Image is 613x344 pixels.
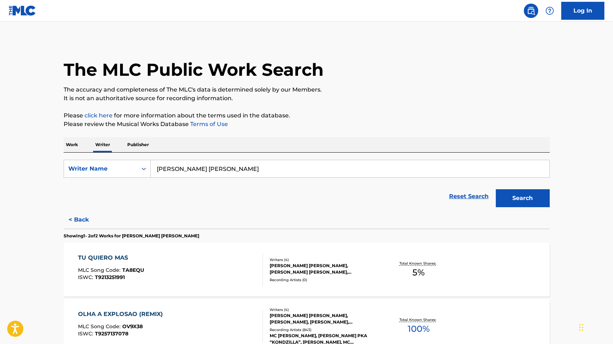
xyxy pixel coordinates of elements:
[545,6,554,15] img: help
[78,254,144,262] div: TU QUIERO MAS
[64,111,550,120] p: Please for more information about the terms used in the database.
[64,233,199,239] p: Showing 1 - 2 of 2 Works for [PERSON_NAME] [PERSON_NAME]
[270,262,378,275] div: [PERSON_NAME] [PERSON_NAME], [PERSON_NAME] [PERSON_NAME], [PERSON_NAME]
[64,160,550,211] form: Search Form
[270,327,378,333] div: Recording Artists ( 843 )
[78,330,95,337] span: ISWC :
[270,312,378,325] div: [PERSON_NAME] [PERSON_NAME], [PERSON_NAME], [PERSON_NAME], [PERSON_NAME]
[78,267,122,273] span: MLC Song Code :
[524,4,538,18] a: Public Search
[189,121,228,127] a: Terms of Use
[412,266,425,279] span: 5 %
[78,323,122,330] span: MLC Song Code :
[543,4,557,18] div: Help
[64,59,324,80] h1: The MLC Public Work Search
[577,310,613,344] iframe: Chat Widget
[64,120,550,129] p: Please review the Musical Works Database
[561,2,604,20] a: Log In
[122,323,143,330] span: OV9X38
[64,94,550,103] p: It is not an authoritative source for recording information.
[270,307,378,312] div: Writers ( 4 )
[64,211,107,229] button: < Back
[64,243,550,297] a: TU QUIERO MASMLC Song Code:TA8EQUISWC:T9213251991Writers (4)[PERSON_NAME] [PERSON_NAME], [PERSON_...
[496,189,550,207] button: Search
[64,137,80,152] p: Work
[445,189,492,204] a: Reset Search
[408,322,430,335] span: 100 %
[125,137,151,152] p: Publisher
[93,137,112,152] p: Writer
[84,112,113,119] a: click here
[399,261,438,266] p: Total Known Shares:
[579,317,584,338] div: Drag
[270,277,378,283] div: Recording Artists ( 0 )
[270,257,378,262] div: Writers ( 4 )
[68,164,133,173] div: Writer Name
[527,6,535,15] img: search
[95,330,128,337] span: T9257137078
[399,317,438,322] p: Total Known Shares:
[64,85,550,94] p: The accuracy and completeness of The MLC's data is determined solely by our Members.
[78,310,166,319] div: OLHA A EXPLOSAO (REMIX)
[95,274,125,280] span: T9213251991
[78,274,95,280] span: ISWC :
[122,267,144,273] span: TA8EQU
[9,5,36,16] img: MLC Logo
